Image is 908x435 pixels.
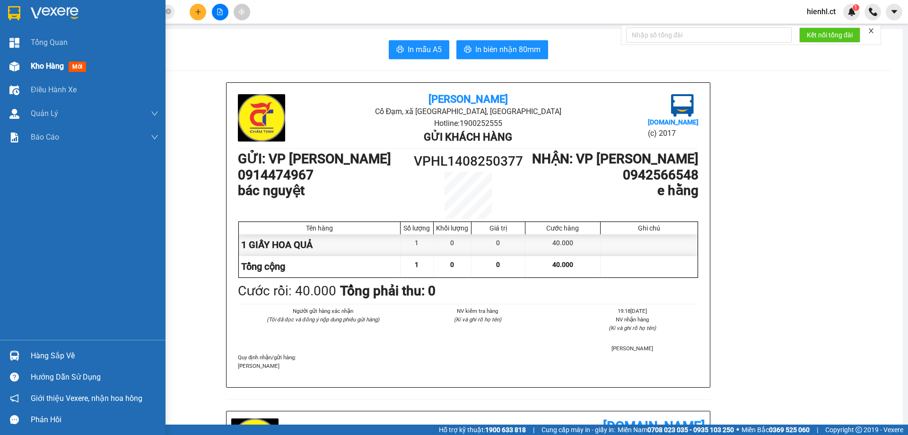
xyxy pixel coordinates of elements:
[9,62,19,71] img: warehouse-icon
[239,234,401,256] div: 1 GIẤY HOA QUẢ
[241,224,398,232] div: Tên hàng
[567,315,698,324] li: NV nhận hàng
[439,425,526,435] span: Hỗ trợ kỹ thuật:
[567,344,698,353] li: [PERSON_NAME]
[552,261,573,268] span: 40.000
[314,106,621,117] li: Cổ Đạm, xã [GEOGRAPHIC_DATA], [GEOGRAPHIC_DATA]
[528,224,598,232] div: Cước hàng
[238,151,391,167] b: GỬI : VP [PERSON_NAME]
[396,45,404,54] span: printer
[454,316,501,323] i: (Kí và ghi rõ họ tên)
[234,4,250,20] button: aim
[10,415,19,424] span: message
[31,62,64,71] span: Kho hàng
[340,283,436,299] b: Tổng phải thu: 0
[428,93,508,105] b: [PERSON_NAME]
[496,261,500,268] span: 0
[314,117,621,129] li: Hotline: 1900252555
[886,4,902,20] button: caret-down
[526,167,698,183] h1: 0942566548
[541,425,615,435] span: Cung cấp máy in - giấy in:
[401,234,434,256] div: 1
[567,307,698,315] li: 19:18[DATE]
[238,167,410,183] h1: 0914474967
[410,151,526,172] h1: VPHL1408250377
[31,131,59,143] span: Báo cáo
[238,94,285,142] img: logo.jpg
[856,426,862,433] span: copyright
[9,85,19,95] img: warehouse-icon
[31,84,77,96] span: Điều hành xe
[403,224,431,232] div: Số lượng
[166,8,171,17] span: close-circle
[151,133,158,141] span: down
[853,4,859,11] sup: 1
[238,353,698,370] div: Quy định nhận/gửi hàng :
[525,234,601,256] div: 40.000
[671,94,694,117] img: logo.jpg
[12,69,165,84] b: GỬI : VP [PERSON_NAME]
[238,362,698,370] p: [PERSON_NAME]
[474,224,523,232] div: Giá trị
[31,413,158,427] div: Phản hồi
[742,425,810,435] span: Miền Bắc
[10,394,19,403] span: notification
[532,151,698,167] b: NHẬN : VP [PERSON_NAME]
[9,38,19,48] img: dashboard-icon
[648,127,698,139] li: (c) 2017
[31,392,142,404] span: Giới thiệu Vexere, nhận hoa hồng
[69,62,86,72] span: mới
[769,426,810,434] strong: 0369 525 060
[436,224,469,232] div: Khối lượng
[799,6,843,18] span: hienhl.ct
[618,425,734,435] span: Miền Nam
[31,349,158,363] div: Hàng sắp về
[238,281,336,302] div: Cước rồi : 40.000
[195,9,201,15] span: plus
[424,131,512,143] b: Gửi khách hàng
[9,109,19,119] img: warehouse-icon
[31,36,68,48] span: Tổng Quan
[8,6,20,20] img: logo-vxr
[807,30,853,40] span: Kết nối tổng đài
[238,183,410,199] h1: bác nguyệt
[626,27,792,43] input: Nhập số tổng đài
[847,8,856,16] img: icon-new-feature
[456,40,548,59] button: printerIn biên nhận 80mm
[648,118,698,126] b: [DOMAIN_NAME]
[533,425,534,435] span: |
[471,234,525,256] div: 0
[238,9,245,15] span: aim
[603,418,705,434] b: [DOMAIN_NAME]
[869,8,877,16] img: phone-icon
[241,261,285,272] span: Tổng cộng
[217,9,223,15] span: file-add
[817,425,818,435] span: |
[464,45,471,54] span: printer
[485,426,526,434] strong: 1900 633 818
[389,40,449,59] button: printerIn mẫu A5
[31,370,158,384] div: Hướng dẫn sử dụng
[408,44,442,55] span: In mẫu A5
[799,27,860,43] button: Kết nối tổng đài
[12,12,59,59] img: logo.jpg
[10,373,19,382] span: question-circle
[257,307,389,315] li: Người gửi hàng xác nhận
[9,351,19,361] img: warehouse-icon
[647,426,734,434] strong: 0708 023 035 - 0935 103 250
[31,107,58,119] span: Quản Lý
[603,224,695,232] div: Ghi chú
[212,4,228,20] button: file-add
[475,44,541,55] span: In biên nhận 80mm
[609,325,656,331] i: (Kí và ghi rõ họ tên)
[9,133,19,142] img: solution-icon
[450,261,454,268] span: 0
[190,4,206,20] button: plus
[267,316,379,323] i: (Tôi đã đọc và đồng ý nộp dung phiếu gửi hàng)
[890,8,899,16] span: caret-down
[151,110,158,117] span: down
[854,4,857,11] span: 1
[411,307,543,315] li: NV kiểm tra hàng
[736,428,739,432] span: ⚪️
[88,35,395,47] li: Hotline: 1900252555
